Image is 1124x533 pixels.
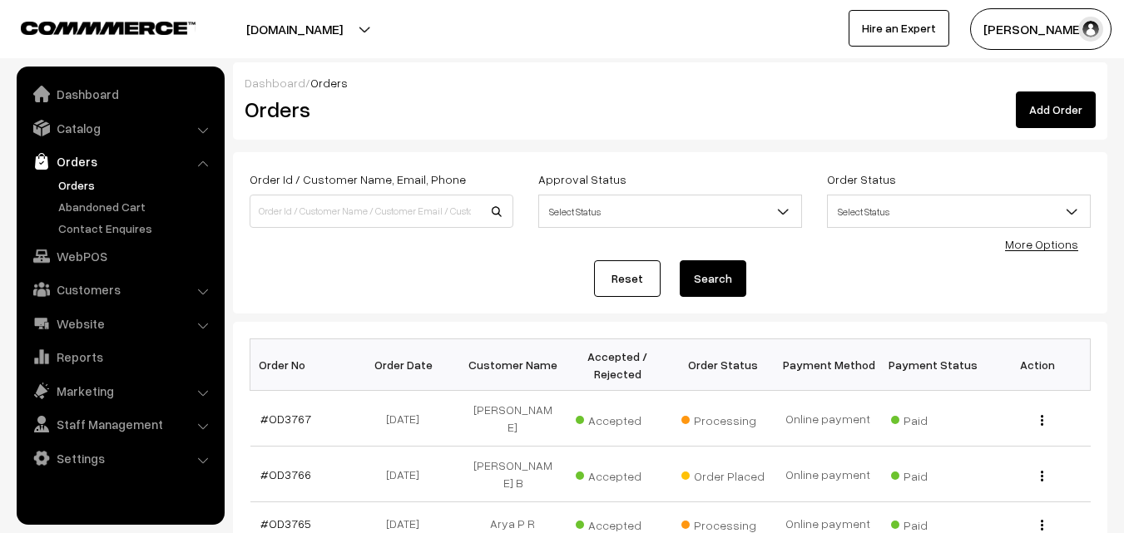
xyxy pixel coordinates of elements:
[576,407,659,429] span: Accepted
[188,8,401,50] button: [DOMAIN_NAME]
[260,412,311,426] a: #OD3767
[21,17,166,37] a: COMMMERCE
[827,195,1091,228] span: Select Status
[21,443,219,473] a: Settings
[1005,237,1078,251] a: More Options
[538,170,626,188] label: Approval Status
[891,407,974,429] span: Paid
[21,113,219,143] a: Catalog
[260,516,311,531] a: #OD3765
[565,339,670,391] th: Accepted / Rejected
[21,342,219,372] a: Reports
[1041,415,1043,426] img: Menu
[355,447,460,502] td: [DATE]
[576,463,659,485] span: Accepted
[880,339,985,391] th: Payment Status
[54,198,219,215] a: Abandoned Cart
[538,195,802,228] span: Select Status
[54,220,219,237] a: Contact Enquires
[21,274,219,304] a: Customers
[828,197,1090,226] span: Select Status
[245,76,305,90] a: Dashboard
[355,339,460,391] th: Order Date
[250,170,466,188] label: Order Id / Customer Name, Email, Phone
[21,308,219,338] a: Website
[985,339,1090,391] th: Action
[775,339,880,391] th: Payment Method
[250,195,513,228] input: Order Id / Customer Name / Customer Email / Customer Phone
[1016,91,1096,128] a: Add Order
[594,260,661,297] a: Reset
[681,463,765,485] span: Order Placed
[681,407,765,429] span: Processing
[245,74,1096,91] div: /
[21,79,219,109] a: Dashboard
[1041,471,1043,481] img: Menu
[1041,520,1043,531] img: Menu
[460,391,565,447] td: [PERSON_NAME]
[970,8,1112,50] button: [PERSON_NAME]
[849,10,949,47] a: Hire an Expert
[539,197,801,226] span: Select Status
[671,339,775,391] th: Order Status
[245,96,512,122] h2: Orders
[891,463,974,485] span: Paid
[460,339,565,391] th: Customer Name
[21,409,219,439] a: Staff Management
[21,22,196,34] img: COMMMERCE
[310,76,348,90] span: Orders
[21,376,219,406] a: Marketing
[21,146,219,176] a: Orders
[775,447,880,502] td: Online payment
[680,260,746,297] button: Search
[355,391,460,447] td: [DATE]
[460,447,565,502] td: [PERSON_NAME] B
[827,170,896,188] label: Order Status
[260,467,311,481] a: #OD3766
[775,391,880,447] td: Online payment
[54,176,219,194] a: Orders
[21,241,219,271] a: WebPOS
[250,339,355,391] th: Order No
[1078,17,1103,42] img: user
